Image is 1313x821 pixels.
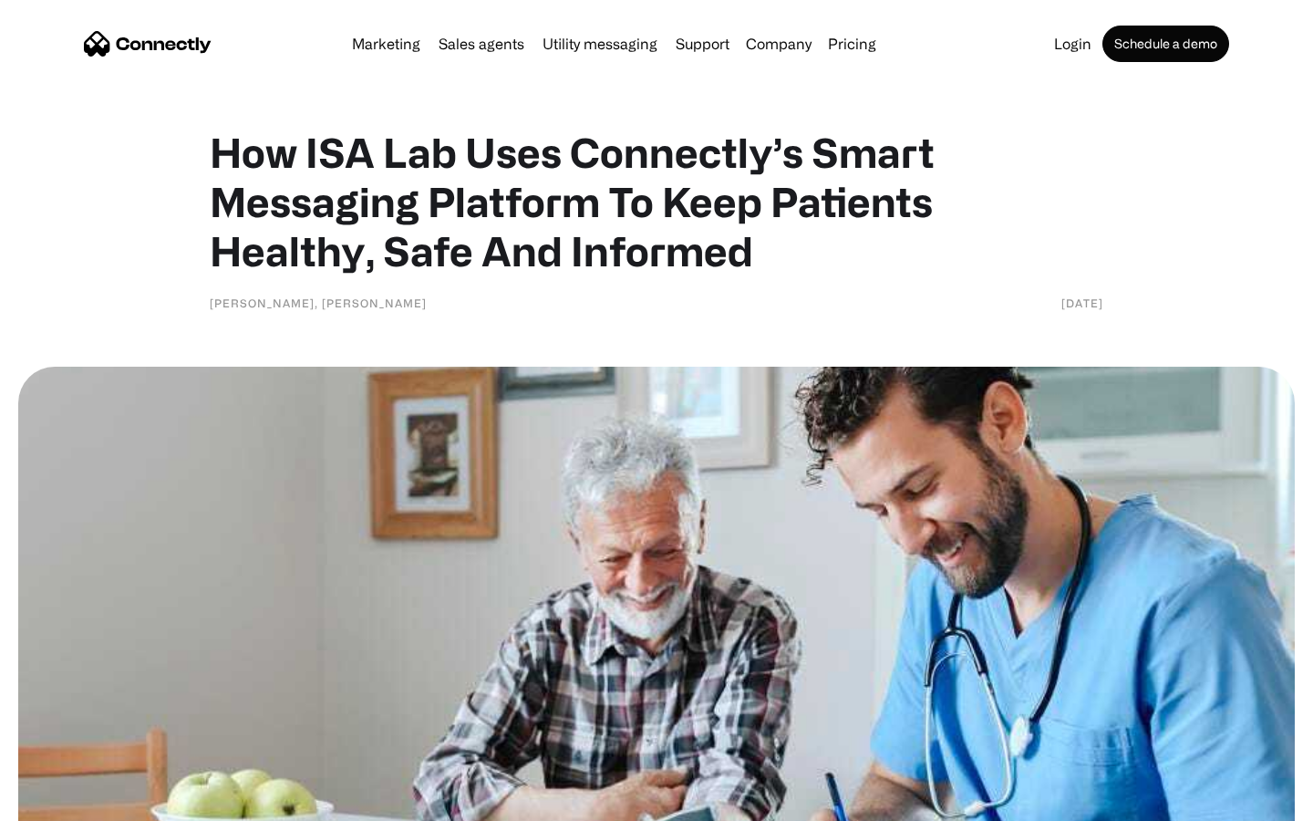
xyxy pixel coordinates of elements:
[746,31,812,57] div: Company
[431,36,532,51] a: Sales agents
[84,30,212,57] a: home
[1061,294,1103,312] div: [DATE]
[210,294,427,312] div: [PERSON_NAME], [PERSON_NAME]
[668,36,737,51] a: Support
[1102,26,1229,62] a: Schedule a demo
[210,128,1103,275] h1: How ISA Lab Uses Connectly’s Smart Messaging Platform To Keep Patients Healthy, Safe And Informed
[345,36,428,51] a: Marketing
[740,31,817,57] div: Company
[36,789,109,815] ul: Language list
[821,36,884,51] a: Pricing
[1047,36,1099,51] a: Login
[18,789,109,815] aside: Language selected: English
[535,36,665,51] a: Utility messaging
